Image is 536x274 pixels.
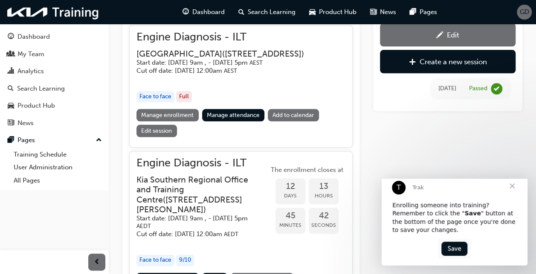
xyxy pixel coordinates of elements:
button: Pages [3,132,105,148]
span: Pages [420,7,437,17]
div: Product Hub [17,101,55,111]
div: Edit [447,31,459,39]
h5: Start date: [DATE] 9am , - [DATE] 5pm [136,214,255,230]
span: Product Hub [319,7,356,17]
span: Engine Diagnosis - ILT [136,158,269,168]
b: Save [83,31,99,38]
div: My Team [17,49,44,59]
span: Dashboard [192,7,225,17]
span: The enrollment closes at [269,165,345,175]
span: Australian Eastern Standard Time AEST [249,59,263,66]
div: Search Learning [17,84,65,94]
span: people-icon [8,51,14,58]
a: Edit session [136,125,177,137]
span: learningRecordVerb_PASS-icon [491,83,502,94]
div: News [17,118,34,128]
a: Training Schedule [10,148,105,161]
span: 42 [309,211,339,221]
img: kia-training [4,3,102,21]
span: Minutes [275,220,305,230]
span: prev-icon [94,257,100,268]
h3: [GEOGRAPHIC_DATA] ( [STREET_ADDRESS] ) [136,49,304,59]
span: Days [275,191,305,201]
div: Full [176,91,192,103]
a: News [3,115,105,131]
h5: Start date: [DATE] 9am , - [DATE] 5pm [136,59,304,67]
a: car-iconProduct Hub [302,3,363,21]
h5: Cut off date: [DATE] 12:00am [136,67,304,75]
div: Enrolling someone into training? Remember to click the " " button at the bottom of the page once ... [11,23,135,56]
span: search-icon [8,85,14,93]
span: search-icon [238,7,244,17]
a: User Administration [10,161,105,174]
div: Pages [17,135,35,145]
span: Australian Eastern Standard Time AEST [224,67,237,74]
h5: Cut off date: [DATE] 12:00am [136,230,255,238]
span: News [380,7,396,17]
span: guage-icon [8,33,14,41]
a: All Pages [10,174,105,187]
span: car-icon [309,7,316,17]
span: up-icon [96,135,102,146]
div: Dashboard [17,32,50,42]
span: pages-icon [8,137,14,144]
a: Search Learning [3,81,105,97]
span: 45 [275,211,305,221]
span: plus-icon [409,58,416,67]
h3: Kia Southern Regional Office and Training Centre ( [STREET_ADDRESS][PERSON_NAME] ) [136,175,255,215]
a: Manage attendance [202,109,265,121]
a: news-iconNews [363,3,403,21]
span: Engine Diagnosis - ILT [136,32,318,42]
a: Manage enrollment [136,109,199,121]
span: Search Learning [248,7,296,17]
div: Passed [469,85,487,93]
a: My Team [3,46,105,62]
a: Dashboard [3,29,105,45]
a: guage-iconDashboard [176,3,232,21]
span: Australian Eastern Daylight Time AEDT [136,223,151,230]
a: Add to calendar [268,109,319,121]
a: Analytics [3,63,105,79]
div: Face to face [136,254,174,266]
span: news-icon [370,7,377,17]
a: Product Hub [3,98,105,114]
span: GD [520,7,529,17]
span: guage-icon [183,7,189,17]
span: chart-icon [8,68,14,75]
div: Thu May 16 2024 10:00:00 GMT+1000 (Australian Eastern Standard Time) [438,84,456,94]
button: DashboardMy TeamAnalyticsSearch LearningProduct HubNews [3,27,105,132]
div: 9 / 10 [176,254,194,266]
span: Australian Eastern Daylight Time AEDT [224,231,238,238]
span: car-icon [8,102,14,110]
div: Create a new session [420,57,487,66]
span: pencil-icon [436,31,443,40]
span: Seconds [309,220,339,230]
a: pages-iconPages [403,3,444,21]
button: GD [517,5,532,20]
iframe: Intercom live chat message [382,179,527,265]
span: news-icon [8,120,14,127]
div: Analytics [17,66,44,76]
a: search-iconSearch Learning [232,3,302,21]
span: 13 [309,182,339,191]
span: pages-icon [410,7,416,17]
span: 12 [275,182,305,191]
span: Hours [309,191,339,201]
div: Face to face [136,91,174,103]
button: Engine Diagnosis - ILT[GEOGRAPHIC_DATA]([STREET_ADDRESS])Start date: [DATE] 9am , - [DATE] 5pm AE... [136,32,345,140]
a: Create a new session [380,50,516,73]
a: Edit [380,23,516,46]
